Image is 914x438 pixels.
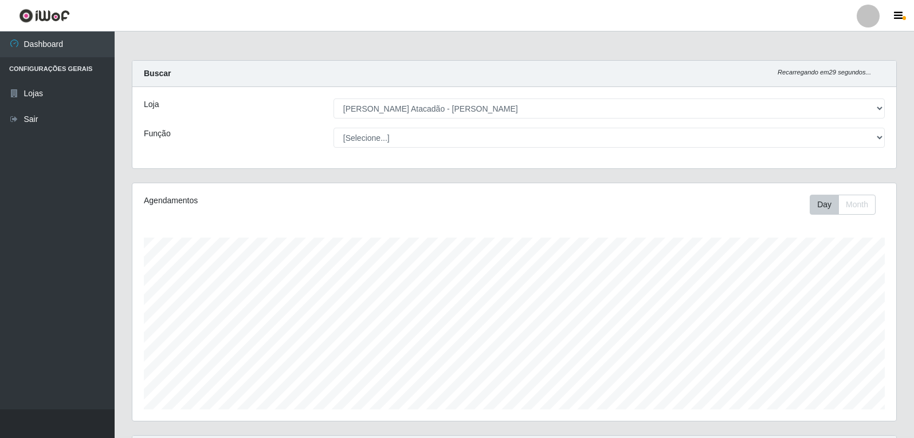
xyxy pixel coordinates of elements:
strong: Buscar [144,69,171,78]
div: First group [810,195,876,215]
label: Função [144,128,171,140]
button: Day [810,195,839,215]
div: Toolbar with button groups [810,195,885,215]
img: CoreUI Logo [19,9,70,23]
i: Recarregando em 29 segundos... [778,69,871,76]
div: Agendamentos [144,195,442,207]
button: Month [838,195,876,215]
label: Loja [144,98,159,111]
